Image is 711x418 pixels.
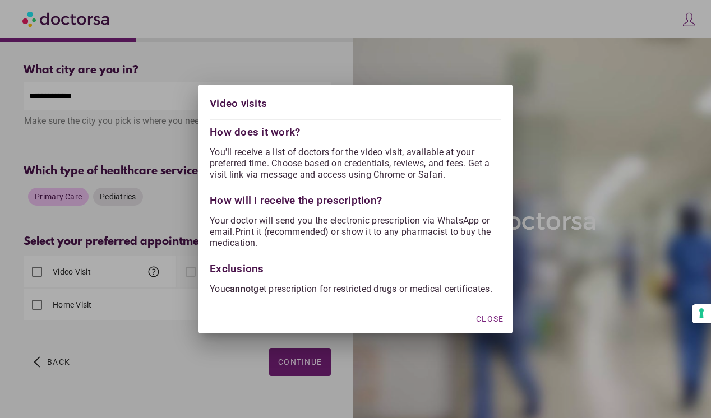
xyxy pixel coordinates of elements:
div: Exclusions [210,258,501,275]
button: Your consent preferences for tracking technologies [692,304,711,323]
p: You get prescription for restricted drugs or medical certificates. [210,284,501,295]
p: You'll receive a list of doctors for the video visit, available at your preferred time. Choose ba... [210,147,501,180]
div: How does it work? [210,124,501,138]
p: Your doctor will send you the electronic prescription via WhatsApp or email.Print it (recommended... [210,215,501,249]
span: Close [476,314,504,323]
div: Video visits [210,96,501,114]
button: Close [472,309,508,329]
div: How will I receive the prescription? [210,189,501,206]
strong: cannot [225,284,254,294]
